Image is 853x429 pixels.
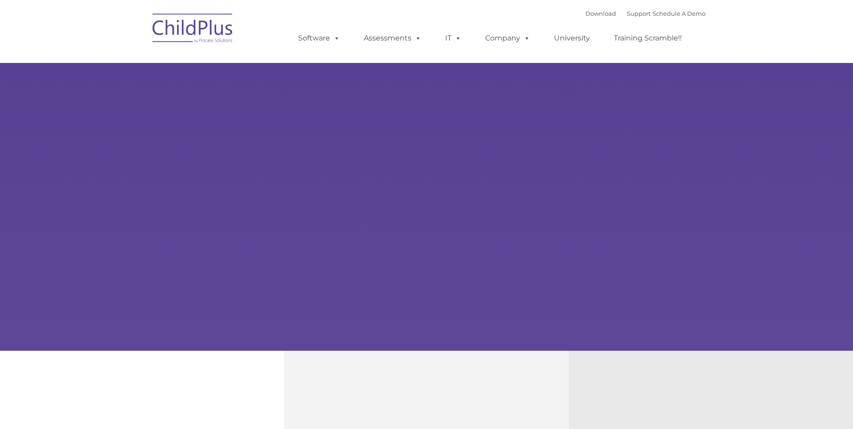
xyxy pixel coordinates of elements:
a: Company [476,29,539,47]
a: University [545,29,599,47]
font: | [585,10,706,17]
a: IT [436,29,470,47]
a: Assessments [355,29,430,47]
a: Software [289,29,349,47]
a: Download [585,10,616,17]
a: Support [627,10,651,17]
img: ChildPlus by Procare Solutions [148,7,238,52]
a: Training Scramble!! [605,29,691,47]
a: Schedule A Demo [652,10,706,17]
